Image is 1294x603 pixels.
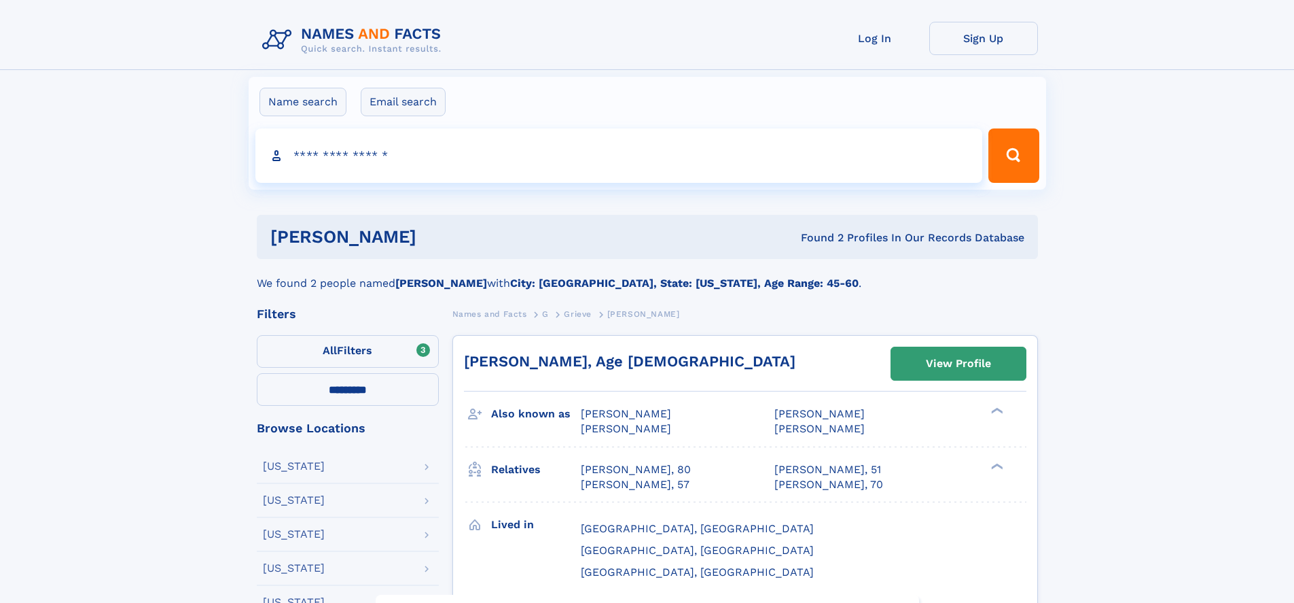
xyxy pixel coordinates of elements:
[464,353,795,370] a: [PERSON_NAME], Age [DEMOGRAPHIC_DATA]
[542,309,549,319] span: G
[581,566,814,579] span: [GEOGRAPHIC_DATA], [GEOGRAPHIC_DATA]
[774,407,865,420] span: [PERSON_NAME]
[255,128,983,183] input: search input
[581,422,671,435] span: [PERSON_NAME]
[581,544,814,557] span: [GEOGRAPHIC_DATA], [GEOGRAPHIC_DATA]
[259,88,346,116] label: Name search
[564,305,592,322] a: Grieve
[988,462,1004,470] div: ❯
[510,277,859,290] b: City: [GEOGRAPHIC_DATA], State: [US_STATE], Age Range: 45-60
[491,458,581,481] h3: Relatives
[263,495,325,506] div: [US_STATE]
[774,477,883,492] a: [PERSON_NAME], 70
[926,348,991,379] div: View Profile
[929,22,1038,55] a: Sign Up
[491,402,581,426] h3: Also known as
[452,305,527,322] a: Names and Facts
[542,305,549,322] a: G
[564,309,592,319] span: Grieve
[581,407,671,420] span: [PERSON_NAME]
[270,228,609,245] h1: [PERSON_NAME]
[257,22,452,58] img: Logo Names and Facts
[988,407,1004,415] div: ❯
[891,347,1026,380] a: View Profile
[607,309,680,319] span: [PERSON_NAME]
[774,422,865,435] span: [PERSON_NAME]
[263,563,325,574] div: [US_STATE]
[323,344,337,357] span: All
[581,522,814,535] span: [GEOGRAPHIC_DATA], [GEOGRAPHIC_DATA]
[361,88,446,116] label: Email search
[609,230,1024,245] div: Found 2 Profiles In Our Records Database
[257,308,439,320] div: Filters
[263,529,325,540] div: [US_STATE]
[988,128,1039,183] button: Search Button
[263,461,325,472] div: [US_STATE]
[821,22,929,55] a: Log In
[257,422,439,434] div: Browse Locations
[581,462,691,477] a: [PERSON_NAME], 80
[257,259,1038,292] div: We found 2 people named with .
[491,513,581,536] h3: Lived in
[581,477,689,492] a: [PERSON_NAME], 57
[774,462,881,477] a: [PERSON_NAME], 51
[395,277,487,290] b: [PERSON_NAME]
[257,335,439,368] label: Filters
